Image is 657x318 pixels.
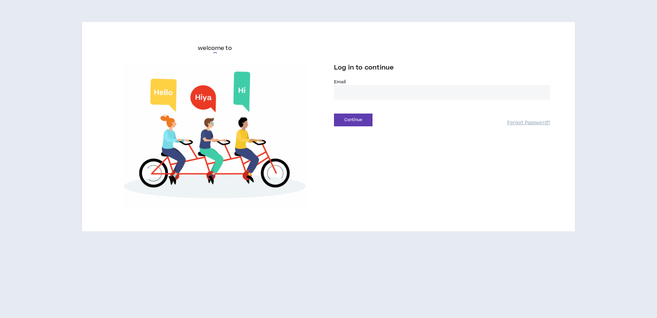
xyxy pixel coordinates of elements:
[334,79,550,85] label: Email
[334,114,372,126] button: Continue
[334,63,394,72] span: Log in to continue
[198,44,232,52] h6: welcome to
[507,120,550,126] a: Forgot Password?
[107,64,323,209] img: Welcome to Wripple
